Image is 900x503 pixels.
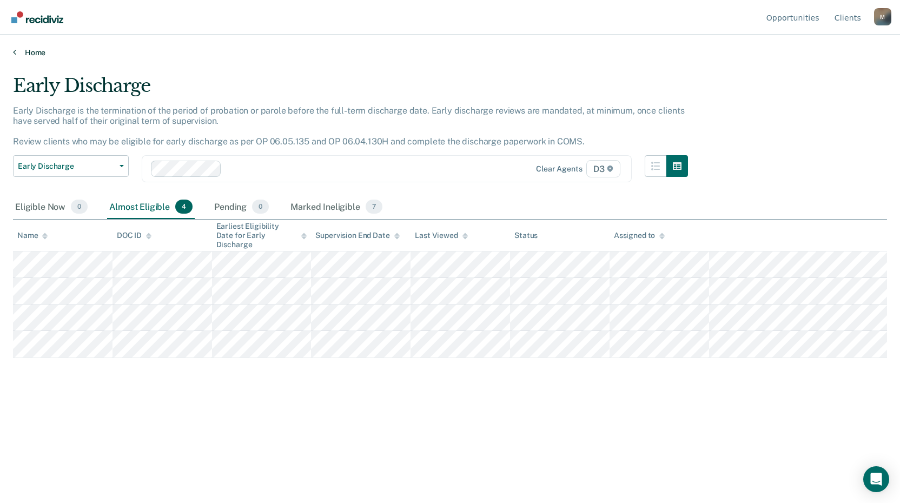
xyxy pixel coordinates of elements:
[212,195,271,219] div: Pending0
[216,222,307,249] div: Earliest Eligibility Date for Early Discharge
[13,195,90,219] div: Eligible Now0
[17,231,48,240] div: Name
[11,11,63,23] img: Recidiviz
[13,105,685,147] p: Early Discharge is the termination of the period of probation or parole before the full-term disc...
[315,231,399,240] div: Supervision End Date
[117,231,151,240] div: DOC ID
[514,231,538,240] div: Status
[863,466,889,492] div: Open Intercom Messenger
[107,195,195,219] div: Almost Eligible4
[18,162,115,171] span: Early Discharge
[586,160,620,177] span: D3
[13,75,688,105] div: Early Discharge
[874,8,891,25] button: Profile dropdown button
[614,231,665,240] div: Assigned to
[536,164,582,174] div: Clear agents
[288,195,385,219] div: Marked Ineligible7
[13,155,129,177] button: Early Discharge
[415,231,467,240] div: Last Viewed
[252,200,269,214] span: 0
[366,200,382,214] span: 7
[71,200,88,214] span: 0
[874,8,891,25] div: M
[175,200,193,214] span: 4
[13,48,887,57] a: Home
